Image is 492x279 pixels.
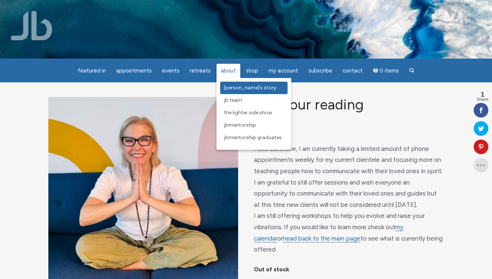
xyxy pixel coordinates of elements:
[220,107,288,119] a: The Lighter Side Show
[224,109,272,116] span: The Lighter Side Show
[242,64,263,78] a: Shop
[190,67,211,74] span: Retreats
[112,64,156,78] a: Appointments
[73,64,110,78] a: featured in
[220,82,288,94] a: [PERSON_NAME]’s Story
[254,97,444,113] h1: Half Hour Reading
[264,64,303,78] a: My Account
[224,97,242,103] span: JB Team
[220,131,288,144] a: JBMentorship Graduates
[338,64,367,78] a: Contact
[185,64,215,78] a: Retreats
[308,67,332,74] span: Subscribe
[217,64,240,78] a: About
[477,91,488,98] span: 1
[78,67,106,74] span: featured in
[254,223,403,242] a: my calendar
[380,68,399,74] span: 0 items
[373,67,380,74] i: Cart
[162,67,180,74] span: Events
[283,235,360,242] a: head back to the main page
[220,119,288,131] a: JBMentorship
[224,122,256,128] span: JBMentorship
[304,64,337,78] a: Subscribe
[158,64,184,78] a: Events
[11,11,52,40] img: Jamie Butler. The Everyday Medium
[254,264,444,275] p: Out of stock
[224,134,282,141] span: JBMentorship Graduates
[246,67,258,74] span: Shop
[477,98,488,101] span: Shares
[221,67,236,74] span: About
[369,63,404,78] a: Cart0 items
[220,94,288,107] a: JB Team
[269,67,298,74] span: My Account
[343,67,363,74] span: Contact
[116,67,152,74] span: Appointments
[254,145,443,253] span: Hello Luminaire, I am currently taking a limited amount of phone appointments weekly for my curre...
[224,85,276,91] span: [PERSON_NAME]’s Story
